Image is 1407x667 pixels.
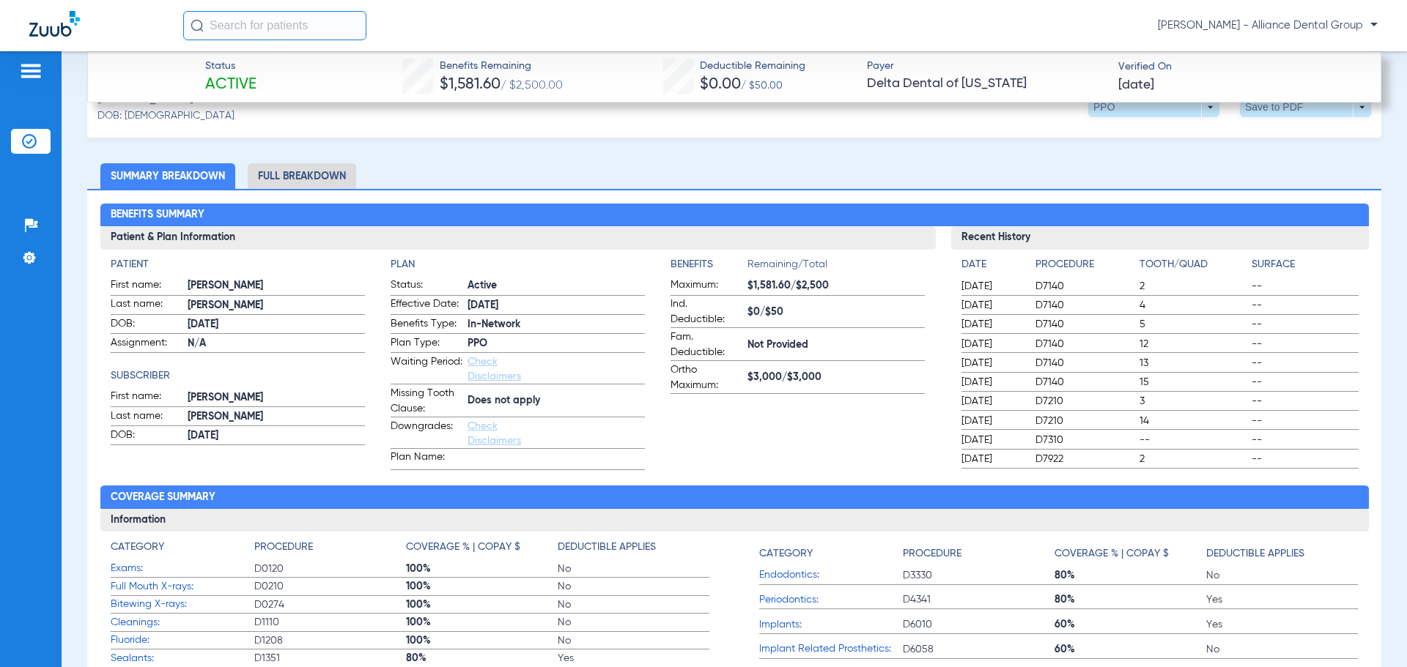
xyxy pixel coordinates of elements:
[671,329,742,360] span: Fam. Deductible:
[406,651,558,666] span: 80%
[961,375,1023,390] span: [DATE]
[1035,279,1135,294] span: D7140
[558,615,709,630] span: No
[1206,592,1358,607] span: Yes
[183,11,366,40] input: Search for patients
[1035,257,1135,277] app-breakdown-title: Procedure
[188,317,365,332] span: [DATE]
[1140,375,1247,390] span: 15
[961,298,1023,313] span: [DATE]
[759,592,903,608] span: Periodontics:
[1252,394,1359,409] span: --
[391,335,462,353] span: Plan Type:
[111,579,254,595] span: Full Mouth X-rays:
[747,278,925,294] span: $1,581.60/$2,500
[1140,279,1247,294] span: 2
[111,615,254,630] span: Cleanings:
[903,540,1055,567] app-breakdown-title: Procedure
[111,540,164,555] h4: Category
[406,540,520,555] h4: Coverage % | Copay $
[1118,76,1154,94] span: [DATE]
[1035,356,1135,370] span: D7140
[1035,433,1135,447] span: D7310
[111,597,254,612] span: Bitewing X-rays:
[111,409,182,426] span: Last name:
[1140,452,1247,466] span: 2
[100,226,936,250] h3: Patient & Plan Information
[406,615,558,630] span: 100%
[391,257,645,272] app-breakdown-title: Plan
[1252,279,1359,294] span: --
[188,390,365,406] span: [PERSON_NAME]
[671,297,742,327] span: Ind. Deductible:
[961,337,1023,351] span: [DATE]
[1035,375,1135,390] span: D7140
[440,77,501,92] span: $1,581.60
[205,75,256,95] span: Active
[111,428,182,445] span: DOB:
[759,641,903,657] span: Implant Related Prosthetics:
[29,11,80,37] img: Zuub Logo
[558,651,709,666] span: Yes
[558,597,709,612] span: No
[558,633,709,648] span: No
[1035,317,1135,332] span: D7140
[111,368,365,384] h4: Subscriber
[205,59,256,74] span: Status
[1206,617,1358,632] span: Yes
[903,642,1055,657] span: D6058
[111,651,254,666] span: Sealants:
[1252,433,1359,447] span: --
[1035,394,1135,409] span: D7210
[391,450,462,469] span: Plan Name:
[961,257,1023,272] h4: Date
[111,335,182,353] span: Assignment:
[671,257,747,272] h4: Benefits
[188,278,365,294] span: [PERSON_NAME]
[903,592,1055,607] span: D4341
[961,356,1023,370] span: [DATE]
[558,579,709,594] span: No
[759,567,903,583] span: Endodontics:
[391,354,462,384] span: Waiting Period:
[111,257,365,272] h4: Patient
[406,579,558,594] span: 100%
[111,297,182,314] span: Last name:
[1140,337,1247,351] span: 12
[1206,546,1304,562] h4: Deductible Applies
[468,336,645,351] span: PPO
[100,163,235,189] li: Summary Breakdown
[254,579,406,594] span: D0210
[111,561,254,576] span: Exams:
[468,278,645,294] span: Active
[1206,642,1358,657] span: No
[1206,540,1358,567] app-breakdown-title: Deductible Applies
[1140,394,1247,409] span: 3
[1055,568,1206,583] span: 80%
[558,540,709,560] app-breakdown-title: Deductible Applies
[961,257,1023,277] app-breakdown-title: Date
[254,615,406,630] span: D1110
[867,75,1106,93] span: Delta Dental of [US_STATE]
[111,633,254,648] span: Fluoride:
[1252,356,1359,370] span: --
[468,317,645,332] span: In-Network
[391,419,462,448] span: Downgrades:
[1055,540,1206,567] app-breakdown-title: Coverage % | Copay $
[1035,257,1135,272] h4: Procedure
[961,433,1023,447] span: [DATE]
[1140,433,1247,447] span: --
[501,80,563,92] span: / $2,500.00
[1035,298,1135,313] span: D7140
[1035,414,1135,428] span: D7210
[700,59,805,74] span: Deductible Remaining
[700,77,741,92] span: $0.00
[1252,414,1359,428] span: --
[440,59,563,74] span: Benefits Remaining
[1140,257,1247,272] h4: Tooth/Quad
[741,81,783,91] span: / $50.00
[468,298,645,313] span: [DATE]
[671,362,742,393] span: Ortho Maximum:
